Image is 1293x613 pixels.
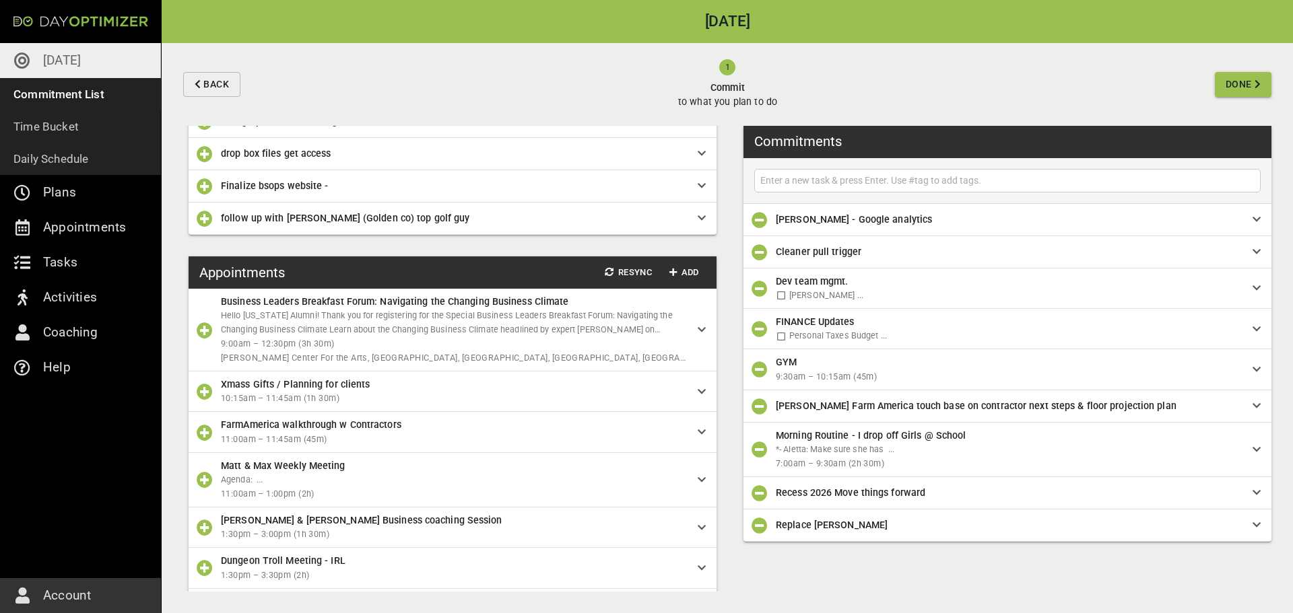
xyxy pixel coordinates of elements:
div: drop box files get access [189,138,717,170]
span: Add [668,265,700,281]
h3: Appointments [199,262,285,283]
span: Hello [US_STATE] Alumni! Thank you for registering for the Special Business Leaders Breakfast For... [221,310,676,377]
div: Finalize bsops website - [189,170,717,203]
span: 9:00am – 12:30pm (3h 30m) [221,337,687,351]
span: Agenda: ... [221,474,263,484]
span: Cleaner pull trigger [776,246,861,257]
span: [PERSON_NAME] Farm America touch base on contractor next steps & floor projection plan [776,400,1176,411]
div: FarmAmerica walkthrough w Contractors11:00am – 11:45am (45m) [189,412,717,452]
span: [PERSON_NAME] - Google analytics [776,214,932,225]
span: Recess 2026 Move things forward [776,487,925,498]
span: drop box files get access [221,148,331,159]
button: Resync [599,262,657,283]
div: FINANCE Updates Personal Taxes Budget ... [743,309,1271,349]
button: Committo what you plan to do [246,43,1209,126]
span: Replace [PERSON_NAME] [776,519,888,530]
div: Replace [PERSON_NAME] [743,509,1271,542]
text: 1 [725,62,730,72]
span: [PERSON_NAME] Center For the Arts, [GEOGRAPHIC_DATA], [GEOGRAPHIC_DATA], [GEOGRAPHIC_DATA], [GEOG... [221,351,687,365]
span: FarmAmerica walkthrough w Contractors [221,419,401,430]
div: Matt & Max Weekly MeetingAgenda: ...11:00am – 1:00pm (2h) [189,453,717,507]
span: Commit [678,81,777,95]
span: Done [1226,76,1252,93]
div: Dev team mgmt. [PERSON_NAME] ... [743,268,1271,309]
button: Add [663,262,706,283]
span: Morning Routine - I drop off Girls @ School [776,430,966,441]
span: [PERSON_NAME] ... [789,290,863,300]
span: Dungeon Troll Meeting - IRL [221,555,345,566]
span: 11:00am – 1:00pm (2h) [221,487,687,501]
div: [PERSON_NAME] Farm America touch base on contractor next steps & floor projection plan [743,390,1271,423]
span: Personal Taxes Budget ... [789,330,887,340]
p: Appointments [43,217,126,238]
span: Matt & Max Weekly Meeting [221,460,345,471]
div: [PERSON_NAME] & [PERSON_NAME] Business coaching Session1:30pm – 3:00pm (1h 30m) [189,507,717,548]
span: [PERSON_NAME] & [PERSON_NAME] Business coaching Session [221,515,502,526]
span: 7:00am – 9:30am (2h 30m) [776,457,1242,471]
div: Recess 2026 Move things forward [743,477,1271,509]
span: Dev team mgmt. [776,276,848,287]
p: Commitment List [13,85,104,104]
span: GYM [776,357,797,367]
p: Time Bucket [13,117,79,136]
span: *- Aletta: Make sure she has ... [776,444,894,454]
span: 1:30pm – 3:30pm (2h) [221,569,687,583]
span: 1:30pm – 3:00pm (1h 30m) [221,528,687,542]
span: FINANCE Updates [776,316,855,327]
span: Business Leaders Breakfast Forum: Navigating the Changing Business Climate [221,296,569,307]
p: to what you plan to do [678,95,777,109]
p: Daily Schedule [13,149,89,168]
div: Dungeon Troll Meeting - IRL1:30pm – 3:30pm (2h) [189,548,717,588]
span: 10:15am – 11:45am (1h 30m) [221,392,687,406]
button: Done [1215,72,1271,97]
span: 11:00am – 11:45am (45m) [221,433,687,447]
div: follow up with [PERSON_NAME] (Golden co) top golf guy [189,203,717,235]
span: Finalize bsops website - [221,180,328,191]
h3: Commitments [754,131,842,151]
div: GYM9:30am – 10:15am (45m) [743,349,1271,390]
span: Xmass Gifts / Planning for clients [221,379,370,390]
div: Xmass Gifts / Planning for clients10:15am – 11:45am (1h 30m) [189,371,717,412]
input: Enter a new task & press Enter. Use #tag to add tags. [758,172,1257,189]
span: follow up with [PERSON_NAME] (Golden co) top golf guy [221,213,469,223]
p: Plans [43,182,76,203]
span: 9:30am – 10:15am (45m) [776,370,1242,384]
div: [PERSON_NAME] - Google analytics [743,204,1271,236]
p: Activities [43,287,97,308]
span: Resync [605,265,652,281]
div: Cleaner pull trigger [743,236,1271,268]
div: Business Leaders Breakfast Forum: Navigating the Changing Business ClimateHello [US_STATE] Alumni... [189,289,717,371]
p: Help [43,357,71,378]
h2: [DATE] [162,14,1293,30]
button: Back [183,72,240,97]
p: Account [43,585,91,606]
div: Morning Routine - I drop off Girls @ School*- Aletta: Make sure she has ...7:00am – 9:30am (2h 30m) [743,423,1271,477]
p: [DATE] [43,50,81,71]
p: Coaching [43,322,98,343]
span: Back [203,76,229,93]
img: Day Optimizer [13,16,148,27]
p: Tasks [43,252,77,273]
